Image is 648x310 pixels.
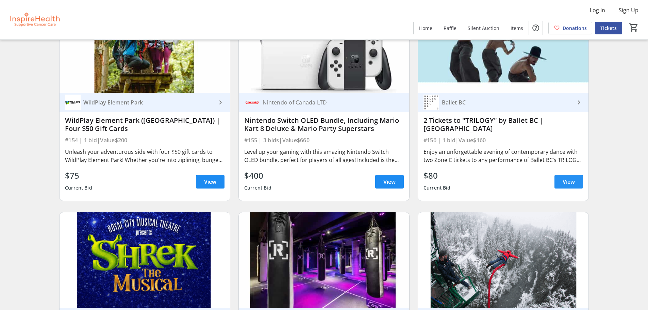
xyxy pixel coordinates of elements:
a: Tickets [595,22,622,34]
span: Raffle [444,25,456,32]
span: Donations [563,25,587,32]
img: Ballet BC [423,95,439,110]
button: Sign Up [613,5,644,16]
div: $80 [423,169,451,182]
img: InspireHealth Supportive Cancer Care's Logo [4,3,65,37]
div: Nintendo Switch OLED Bundle, Including Mario Kart 8 Deluxe & Mario Party Superstars [244,116,404,133]
div: Enjoy an unforgettable evening of contemporary dance with two Zone C tickets to any performance o... [423,148,583,164]
span: Log In [590,6,605,14]
img: Tea, Treats and Theatre for Four | Royal City Musical Theatre (New Westminster) [60,212,230,308]
div: Unleash your adventurous side with four $50 gift cards to WildPlay Element Park! Whether you're i... [65,148,225,164]
a: View [375,175,404,189]
div: Level up your gaming with this amazing Nintendo Switch OLED bundle, perfect for players of all ag... [244,148,404,164]
button: Cart [628,21,640,34]
div: $75 [65,169,92,182]
div: WildPlay Element Park ([GEOGRAPHIC_DATA]) | Four $50 Gift Cards [65,116,225,133]
mat-icon: keyboard_arrow_right [216,98,225,107]
div: #156 | 1 bid | Value $160 [423,135,583,145]
span: Silent Auction [468,25,499,32]
div: Current Bid [244,182,271,194]
a: Home [414,22,438,34]
div: #154 | 1 bid | Value $200 [65,135,225,145]
span: Home [419,25,432,32]
div: $400 [244,169,271,182]
div: 2 Tickets to "TRILOGY" by Ballet BC | [GEOGRAPHIC_DATA] [423,116,583,133]
span: Tickets [600,25,617,32]
button: Log In [584,5,611,16]
a: Raffle [438,22,462,34]
span: Items [511,25,523,32]
img: Rumble Boxing Studio Experience (Richmond) [239,212,409,308]
span: View [383,178,396,186]
a: View [554,175,583,189]
a: WildPlay Element ParkWildPlay Element Park [60,93,230,112]
img: Nintendo of Canada LTD [244,95,260,110]
img: WildPlay Element Park [65,95,81,110]
div: WildPlay Element Park [81,99,216,106]
button: Help [529,21,543,35]
div: #155 | 3 bids | Value $660 [244,135,404,145]
span: Sign Up [619,6,638,14]
mat-icon: keyboard_arrow_right [575,98,583,107]
span: View [563,178,575,186]
a: Silent Auction [462,22,505,34]
a: Ballet BCBallet BC [418,93,588,112]
a: Items [505,22,529,34]
img: Whistler Bungee | Bungee Jump for 1 [418,212,588,308]
div: Current Bid [65,182,92,194]
div: Nintendo of Canada LTD [260,99,396,106]
span: View [204,178,216,186]
a: View [196,175,225,189]
a: Donations [548,22,592,34]
div: Current Bid [423,182,451,194]
div: Ballet BC [439,99,575,106]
